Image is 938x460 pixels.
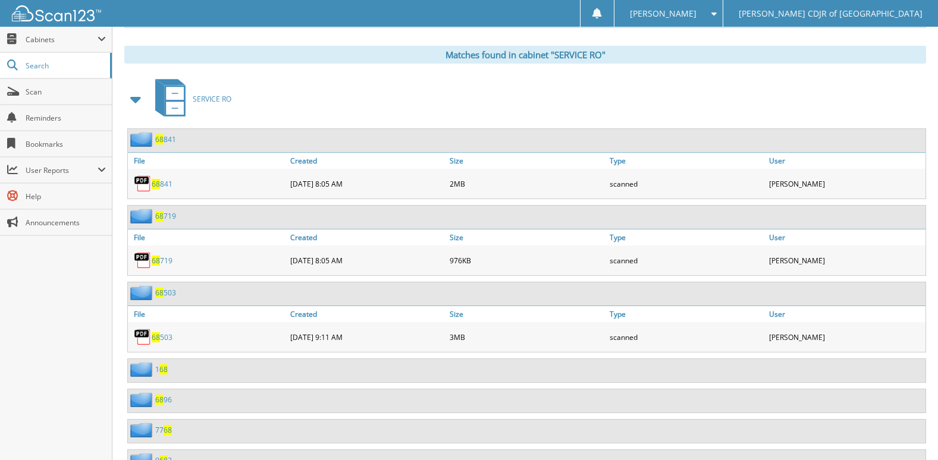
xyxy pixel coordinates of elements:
[152,332,172,342] a: 68503
[130,285,155,300] img: folder2.png
[130,392,155,407] img: folder2.png
[607,248,766,272] div: scanned
[287,248,447,272] div: [DATE] 8:05 AM
[26,61,104,71] span: Search
[447,248,606,272] div: 976KB
[155,288,176,298] a: 68503
[152,179,160,189] span: 68
[134,328,152,346] img: PDF.png
[287,172,447,196] div: [DATE] 8:05 AM
[130,423,155,437] img: folder2.png
[287,229,447,245] a: Created
[447,325,606,349] div: 3MB
[766,229,926,245] a: User
[287,325,447,349] div: [DATE] 9:11 AM
[287,153,447,169] a: Created
[130,209,155,223] img: folder2.png
[155,211,176,221] a: 68719
[26,191,106,201] span: Help
[287,306,447,322] a: Created
[630,10,697,17] span: [PERSON_NAME]
[12,5,101,21] img: scan123-logo-white.svg
[26,165,98,175] span: User Reports
[128,153,287,169] a: File
[766,172,926,196] div: [PERSON_NAME]
[134,175,152,193] img: PDF.png
[128,306,287,322] a: File
[130,362,155,377] img: folder2.png
[193,94,231,104] span: SERVICE RO
[607,306,766,322] a: Type
[152,256,172,266] a: 68719
[155,134,176,144] a: 68841
[152,332,160,342] span: 68
[152,179,172,189] a: 68841
[152,256,160,266] span: 68
[159,364,168,374] span: 68
[155,395,172,405] a: 6896
[26,87,106,97] span: Scan
[447,229,606,245] a: Size
[607,229,766,245] a: Type
[128,229,287,245] a: File
[155,134,164,144] span: 68
[607,325,766,349] div: scanned
[447,306,606,322] a: Size
[26,139,106,149] span: Bookmarks
[26,113,106,123] span: Reminders
[766,325,926,349] div: [PERSON_NAME]
[155,288,164,298] span: 68
[26,34,98,45] span: Cabinets
[155,211,164,221] span: 68
[739,10,923,17] span: [PERSON_NAME] CDJR of [GEOGRAPHIC_DATA]
[447,172,606,196] div: 2MB
[148,75,231,122] a: SERVICE RO
[124,46,926,64] div: Matches found in cabinet "SERVICE RO"
[155,395,164,405] span: 68
[607,153,766,169] a: Type
[26,218,106,228] span: Announcements
[766,248,926,272] div: [PERSON_NAME]
[766,306,926,322] a: User
[607,172,766,196] div: scanned
[155,425,172,435] a: 7768
[155,364,168,374] a: 168
[134,251,152,269] img: PDF.png
[130,132,155,147] img: folder2.png
[164,425,172,435] span: 68
[447,153,606,169] a: Size
[766,153,926,169] a: User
